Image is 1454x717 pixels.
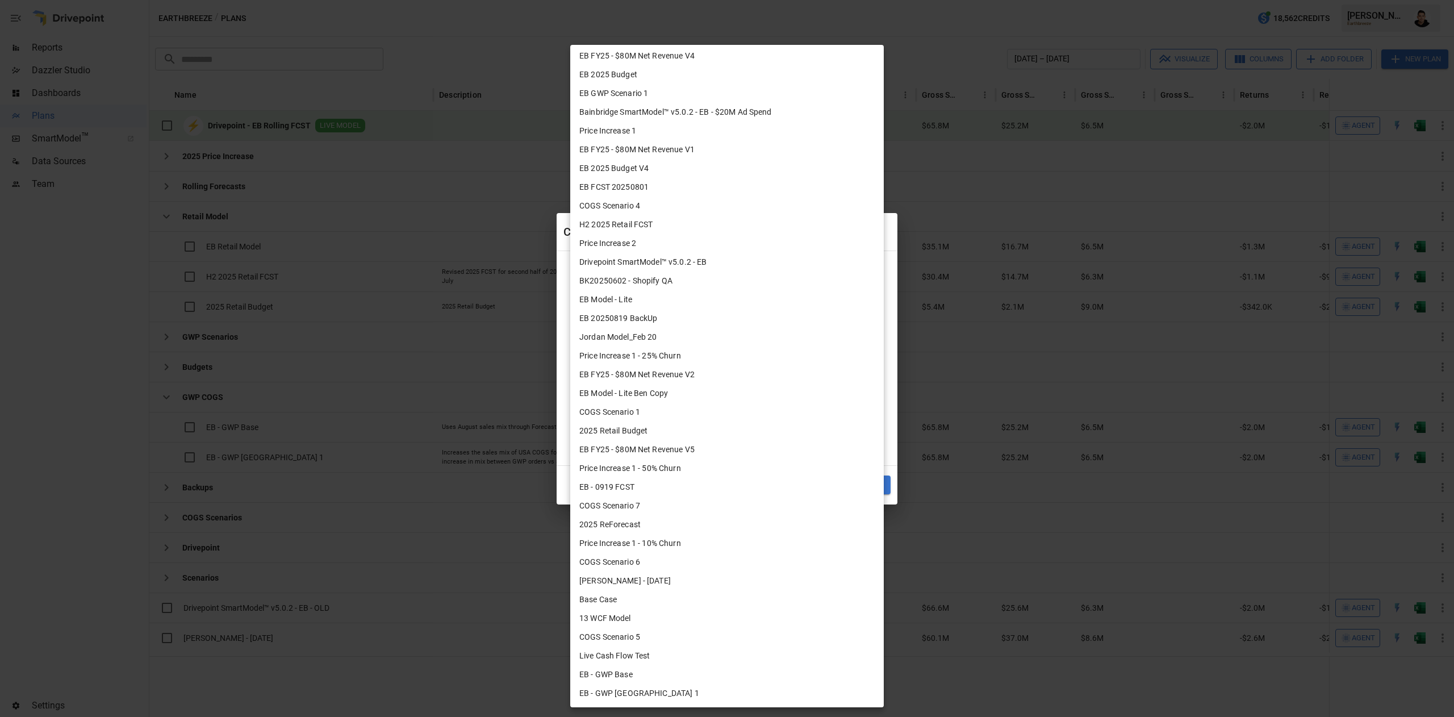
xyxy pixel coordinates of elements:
span: Live Cash Flow Test [579,650,650,662]
span: EB 2025 Budget V4 [579,162,649,174]
span: Price Increase 1 - 25% Churn [579,350,681,362]
span: BK20250602 - Shopify QA [579,275,672,287]
span: 13 WCF Model [579,612,631,624]
span: Jordan Model_Feb 20 [579,331,657,343]
span: Price Increase 1 - 50% Churn [579,462,681,474]
span: Price Increase 1 - 10% Churn [579,537,681,549]
span: COGS Scenario 6 [579,556,640,568]
span: EB 20250819 BackUp [579,312,657,324]
span: [PERSON_NAME] - [DATE] [579,575,671,587]
span: EB Model - Lite [579,294,632,306]
span: Drivepoint SmartModel™ v5.0.2 - EB [579,256,707,268]
span: EB FCST 20250801 [579,181,649,193]
span: Bainbridge SmartModel™ v5.0.2 - EB - $20M Ad Spend [579,106,772,118]
span: EB FY25 - $80M Net Revenue V5 [579,444,695,456]
span: H2 2025 Retail FCST [579,219,653,231]
span: EB FY25 - $80M Net Revenue V4 [579,50,695,62]
span: EB - GWP [GEOGRAPHIC_DATA] 1 [579,687,699,699]
span: COGS Scenario 4 [579,200,640,212]
span: EB GWP Scenario 1 [579,87,648,99]
span: COGS Scenario 5 [579,631,640,643]
span: EB FY25 - $80M Net Revenue V1 [579,144,695,156]
span: Price Increase 1 [579,125,636,137]
span: EB - 0919 FCST [579,481,634,493]
span: EB Model - Lite Ben Copy [579,387,668,399]
span: Base Case [579,594,617,606]
span: COGS Scenario 7 [579,500,640,512]
span: 2025 Retail Budget [579,425,647,437]
span: COGS Scenario 1 [579,406,640,418]
span: EB 2025 Budget [579,69,637,81]
span: 2025 ReForecast [579,519,641,531]
span: EB - GWP Base [579,669,633,681]
span: EB FY25 - $80M Net Revenue V2 [579,369,695,381]
span: Price Increase 2 [579,237,636,249]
